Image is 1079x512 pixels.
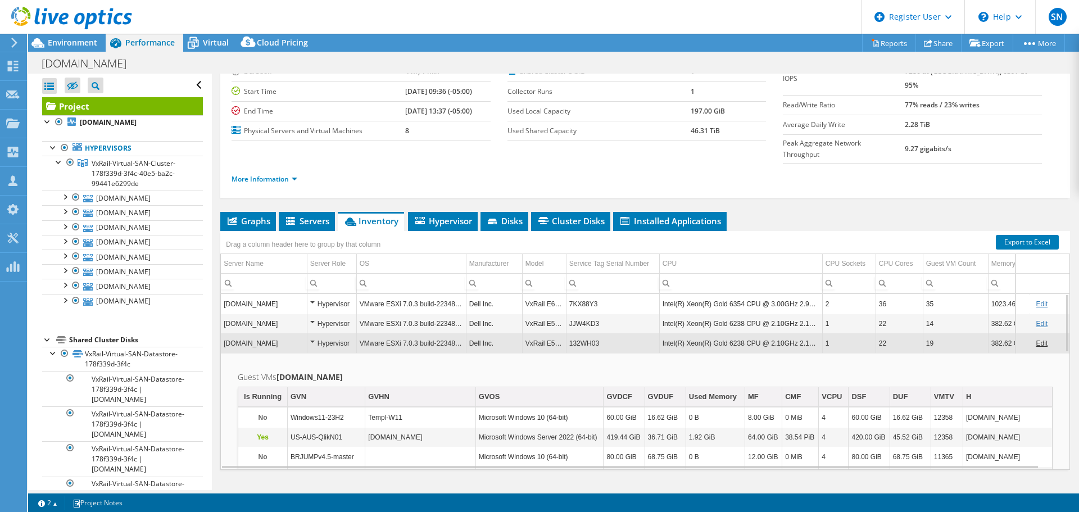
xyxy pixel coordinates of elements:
[257,37,308,48] span: Cloud Pricing
[819,447,849,467] td: Column VCPU, Value 4
[819,428,849,447] td: Column VCPU, Value 4
[963,408,1052,428] td: Column H, Value us-aus-vxh03.livanova.com
[42,220,203,235] a: [DOMAIN_NAME]
[238,387,287,407] td: Is Running Column
[782,387,819,407] td: CMF Column
[287,428,365,447] td: Column GVN, Value US-AUS-QlikN01
[525,257,544,270] div: Model
[686,387,745,407] td: Used Memory Column
[469,257,509,270] div: Manufacturer
[689,390,737,404] div: Used Memory
[522,273,566,293] td: Column Model, Filter cell
[923,254,988,274] td: Guest VM Count Column
[988,273,1030,293] td: Column Memory, Filter cell
[890,408,931,428] td: Column DUF, Value 16.62 GiB
[819,408,849,428] td: Column VCPU, Value 4
[876,294,923,314] td: Column CPU Cores, Value 36
[42,141,203,156] a: Hypervisors
[310,317,353,330] div: Hypervisor
[822,254,876,274] td: CPU Sockets Column
[238,428,287,447] td: Column Is Running, Value Yes
[876,333,923,353] td: Column CPU Cores, Value 22
[307,314,356,333] td: Column Server Role, Value Hypervisor
[466,314,522,333] td: Column Manufacturer, Value Dell Inc.
[241,450,284,464] p: No
[356,314,466,333] td: Column OS, Value VMware ESXi 7.0.3 build-22348816
[963,447,1052,467] td: Column H, Value us-aus-vxh03.livanova.com
[569,257,650,270] div: Service Tag Serial Number
[851,390,866,404] div: DSF
[782,408,819,428] td: Column CMF, Value 0 MiB
[92,158,175,188] span: VxRail-Virtual-SAN-Cluster-178f339d-3f4c-40e5-ba2c-99441e6299de
[287,447,365,467] td: Column GVN, Value BRJUMPv4.5-master
[822,314,876,333] td: Column CPU Sockets, Value 1
[365,408,476,428] td: Column GVHN, Value Templ-W11
[783,138,904,160] label: Peak Aggregate Network Throughput
[849,387,890,407] td: DSF Column
[961,34,1013,52] a: Export
[566,294,659,314] td: Column Service Tag Serial Number, Value 7KX88Y3
[645,387,686,407] td: GVDUF Column
[686,428,745,447] td: Column Used Memory, Value 1.92 GiB
[522,254,566,274] td: Model Column
[42,97,203,115] a: Project
[822,273,876,293] td: Column CPU Sockets, Filter cell
[221,294,307,314] td: Column Server Name, Value us-aus-vxh08.livanova.com
[822,294,876,314] td: Column CPU Sockets, Value 2
[659,254,822,274] td: CPU Column
[691,126,720,135] b: 46.31 TiB
[659,294,822,314] td: Column CPU, Value Intel(R) Xeon(R) Gold 6354 CPU @ 3.00GHz 2.99 GHz
[783,99,904,111] label: Read/Write Ratio
[238,408,287,428] td: Column Is Running, Value No
[405,126,409,135] b: 8
[876,254,923,274] td: CPU Cores Column
[232,174,297,184] a: More Information
[745,447,782,467] td: Column MF, Value 12.00 GiB
[221,314,307,333] td: Column Server Name, Value us-aus-vxh01.livanova.com
[284,215,329,226] span: Servers
[923,333,988,353] td: Column Guest VM Count, Value 19
[466,333,522,353] td: Column Manufacturer, Value Dell Inc.
[466,294,522,314] td: Column Manufacturer, Value Dell Inc.
[203,37,229,48] span: Virtual
[876,314,923,333] td: Column CPU Cores, Value 22
[876,273,923,293] td: Column CPU Cores, Filter cell
[819,387,849,407] td: VCPU Column
[360,257,369,270] div: OS
[1036,339,1048,347] a: Edit
[232,86,405,97] label: Start Time
[42,406,203,441] a: VxRail-Virtual-SAN-Datastore-178f339d-3f4c | [DOMAIN_NAME]
[42,294,203,309] a: [DOMAIN_NAME]
[479,390,500,404] div: GVOS
[862,34,916,52] a: Reports
[686,408,745,428] td: Column Used Memory, Value 0 B
[782,428,819,447] td: Column CMF, Value 38.54 PiB
[905,100,980,110] b: 77% reads / 23% writes
[405,67,439,76] b: 4 hr, 1 min
[566,273,659,293] td: Column Service Tag Serial Number, Filter cell
[291,390,306,404] div: GVN
[42,235,203,250] a: [DOMAIN_NAME]
[648,390,674,404] div: GVDUF
[365,387,476,407] td: GVHN Column
[991,257,1015,270] div: Memory
[220,231,1070,470] div: Data grid
[522,333,566,353] td: Column Model, Value VxRail E560F
[224,257,264,270] div: Server Name
[923,314,988,333] td: Column Guest VM Count, Value 14
[849,447,890,467] td: Column DSF, Value 80.00 GiB
[522,314,566,333] td: Column Model, Value VxRail E560F
[691,106,725,116] b: 197.00 GiB
[287,408,365,428] td: Column GVN, Value Windows11-23H2
[69,333,203,347] div: Shared Cluster Disks
[931,387,963,407] td: VMTV Column
[42,191,203,205] a: [DOMAIN_NAME]
[645,428,686,447] td: Column GVDUF, Value 36.71 GiB
[915,34,962,52] a: Share
[849,408,890,428] td: Column DSF, Value 60.00 GiB
[645,447,686,467] td: Column GVDUF, Value 68.75 GiB
[221,333,307,353] td: Column Server Name, Value us-aus-vxh03.livanova.com
[276,371,343,382] b: [DOMAIN_NAME]
[890,447,931,467] td: Column DUF, Value 68.75 GiB
[686,447,745,467] td: Column Used Memory, Value 0 B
